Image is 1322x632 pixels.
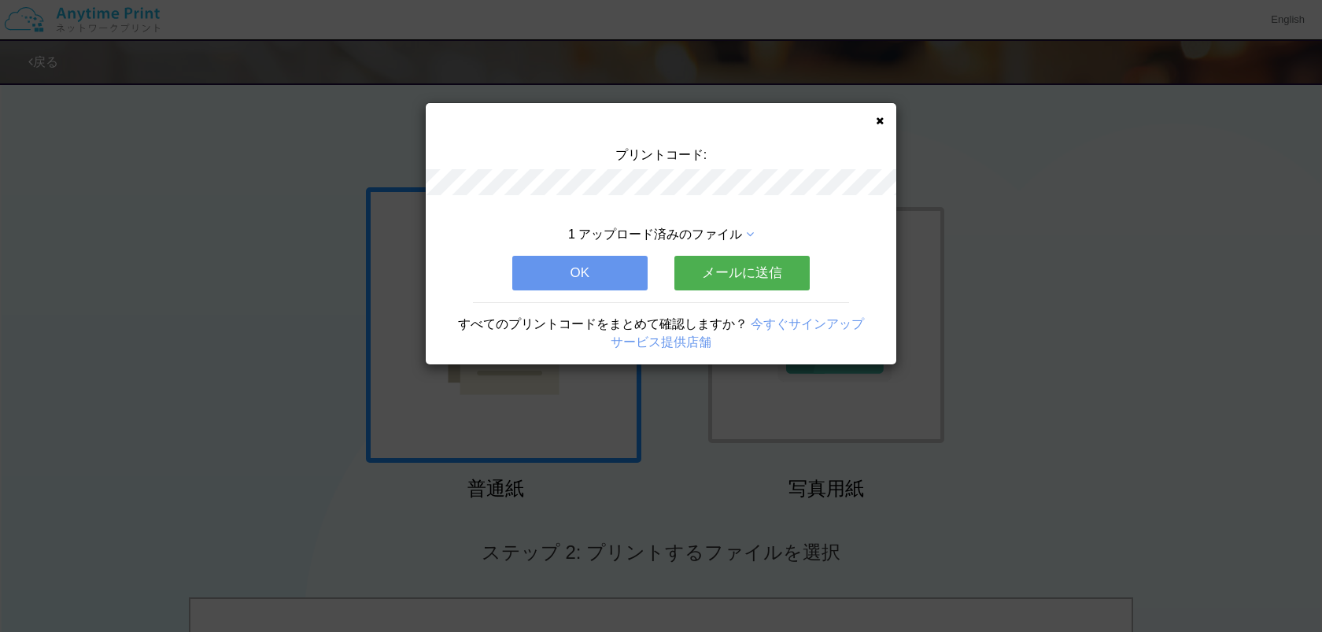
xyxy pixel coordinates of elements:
[615,148,707,161] span: プリントコード:
[568,227,742,241] span: 1 アップロード済みのファイル
[611,335,711,349] a: サービス提供店舗
[512,256,648,290] button: OK
[674,256,810,290] button: メールに送信
[458,317,748,331] span: すべてのプリントコードをまとめて確認しますか？
[751,317,864,331] a: 今すぐサインアップ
